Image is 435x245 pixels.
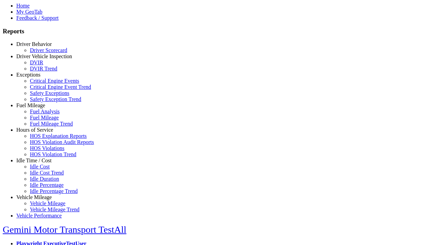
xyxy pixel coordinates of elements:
a: Exceptions [16,72,40,78]
a: Critical Engine Events [30,78,79,84]
a: Fuel Mileage Trend [30,121,73,127]
a: Idle Percentage [30,182,64,188]
a: Idle Duration [30,176,59,182]
a: Idle Cost Trend [30,170,64,176]
a: My GeoTab [16,9,42,15]
a: Fuel Mileage [16,102,45,108]
a: Home [16,3,30,9]
a: Fuel Mileage [30,115,59,120]
a: Driver Behavior [16,41,52,47]
a: DVIR [30,60,43,65]
a: Driver Vehicle Inspection [16,53,72,59]
a: DVIR Trend [30,66,57,71]
a: Vehicle Mileage [16,194,52,200]
a: Idle Cost [30,164,50,169]
a: HOS Violations [30,145,64,151]
a: Idle Time / Cost [16,158,52,163]
a: Hours of Service [16,127,53,133]
a: HOS Violation Trend [30,151,76,157]
a: Idle Percentage Trend [30,188,77,194]
a: Vehicle Performance [16,213,62,218]
a: HOS Explanation Reports [30,133,87,139]
a: Fuel Analysis [30,109,60,114]
a: Critical Engine Event Trend [30,84,91,90]
a: Safety Exceptions [30,90,69,96]
h3: Reports [3,28,432,35]
a: Driver Scorecard [30,47,67,53]
a: Gemini Motor Transport TestAll [3,224,126,235]
a: Feedback / Support [16,15,58,21]
a: Vehicle Mileage [30,200,65,206]
a: Safety Exception Trend [30,96,81,102]
a: Vehicle Mileage Trend [30,207,80,212]
a: HOS Violation Audit Reports [30,139,94,145]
